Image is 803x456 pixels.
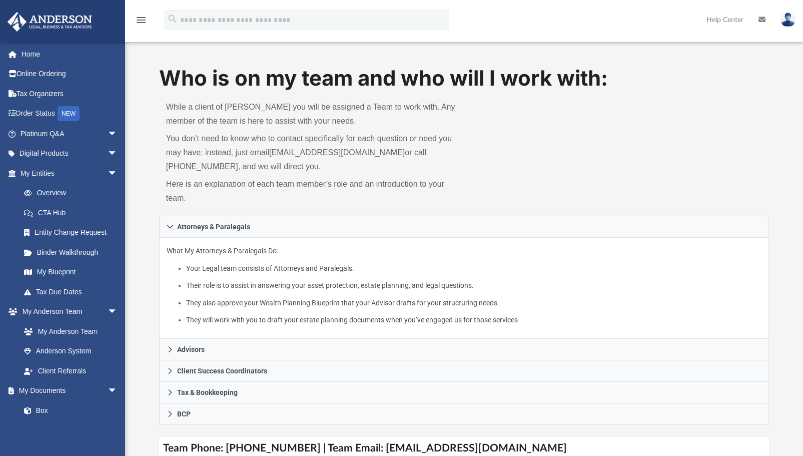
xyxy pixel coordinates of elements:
img: User Pic [780,13,795,27]
p: You don’t need to know who to contact specifically for each question or need you may have; instea... [166,132,457,174]
a: Online Ordering [7,64,133,84]
a: Meeting Minutes [14,420,128,440]
a: Tax & Bookkeeping [159,382,769,403]
div: Attorneys & Paralegals [159,238,769,339]
span: BCP [177,410,191,417]
a: My Anderson Teamarrow_drop_down [7,302,128,322]
span: arrow_drop_down [108,381,128,401]
a: Box [14,400,123,420]
i: search [167,14,178,25]
a: Attorneys & Paralegals [159,216,769,238]
p: While a client of [PERSON_NAME] you will be assigned a Team to work with. Any member of the team ... [166,100,457,128]
img: Anderson Advisors Platinum Portal [5,12,95,32]
span: Advisors [177,346,205,353]
li: Your Legal team consists of Attorneys and Paralegals. [186,262,761,275]
a: Home [7,44,133,64]
i: menu [135,14,147,26]
a: Client Success Coordinators [159,360,769,382]
a: [EMAIL_ADDRESS][DOMAIN_NAME] [269,148,405,157]
a: BCP [159,403,769,425]
a: Entity Change Request [14,223,133,243]
a: Client Referrals [14,361,128,381]
a: Order StatusNEW [7,104,133,124]
p: What My Attorneys & Paralegals Do: [167,245,762,326]
a: Tax Due Dates [14,282,133,302]
span: Tax & Bookkeeping [177,389,238,396]
h1: Who is on my team and who will I work with: [159,64,769,93]
span: arrow_drop_down [108,124,128,144]
li: Their role is to assist in answering your asset protection, estate planning, and legal questions. [186,279,761,292]
a: My Blueprint [14,262,128,282]
span: Client Success Coordinators [177,367,267,374]
a: Overview [14,183,133,203]
span: arrow_drop_down [108,144,128,164]
a: My Anderson Team [14,321,123,341]
a: My Documentsarrow_drop_down [7,381,128,401]
a: Anderson System [14,341,128,361]
a: Tax Organizers [7,84,133,104]
a: menu [135,19,147,26]
a: My Entitiesarrow_drop_down [7,163,133,183]
li: They will work with you to draft your estate planning documents when you’ve engaged us for those ... [186,314,761,326]
li: They also approve your Wealth Planning Blueprint that your Advisor drafts for your structuring ne... [186,297,761,309]
span: arrow_drop_down [108,302,128,322]
span: arrow_drop_down [108,163,128,184]
a: Binder Walkthrough [14,242,133,262]
span: Attorneys & Paralegals [177,223,250,230]
a: CTA Hub [14,203,133,223]
div: NEW [58,106,80,121]
p: Here is an explanation of each team member’s role and an introduction to your team. [166,177,457,205]
a: Advisors [159,339,769,360]
a: Platinum Q&Aarrow_drop_down [7,124,133,144]
a: Digital Productsarrow_drop_down [7,144,133,164]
